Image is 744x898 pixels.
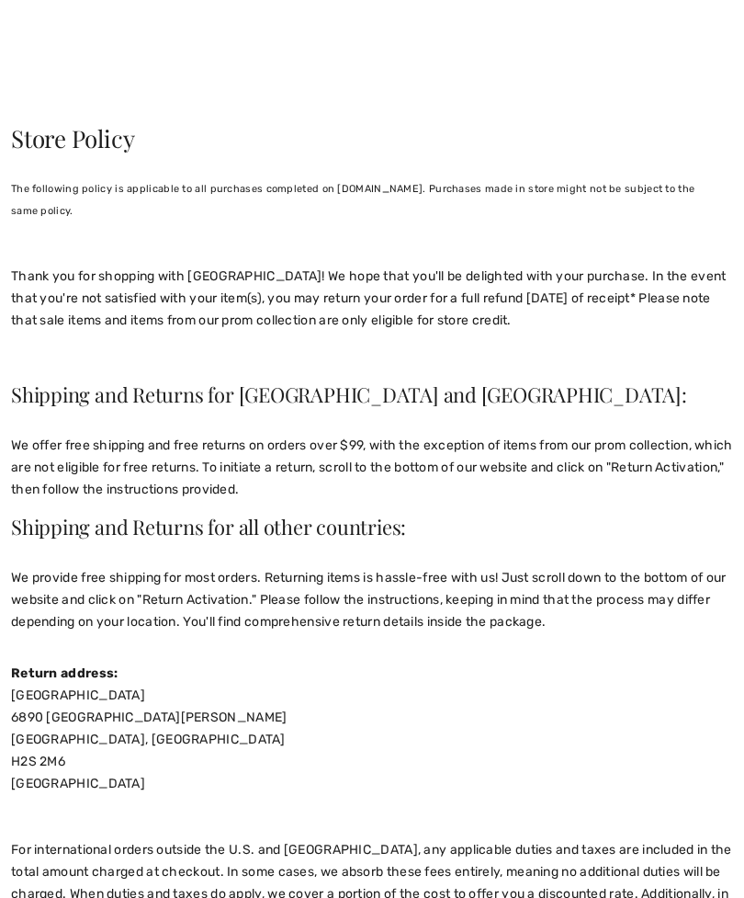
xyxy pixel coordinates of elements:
span: The following policy is applicable to all purchases completed on [DOMAIN_NAME]. Purchases made in... [11,183,694,217]
span: Return address: [11,665,118,681]
span: We offer free shipping and free returns on orders over $99, with the exception of items from our ... [11,438,733,497]
span: We provide free shipping for most orders. Returning items is hassle-free with us! Just scroll dow... [11,570,727,630]
span: [GEOGRAPHIC_DATA] 6890 [GEOGRAPHIC_DATA][PERSON_NAME] [GEOGRAPHIC_DATA], [GEOGRAPHIC_DATA] H2S 2M... [11,688,287,791]
span: Shipping and Returns for [GEOGRAPHIC_DATA] and [GEOGRAPHIC_DATA]: [11,381,687,408]
h1: Store Policy [11,90,733,169]
span: Thank you for shopping with [GEOGRAPHIC_DATA]! We hope that you'll be delighted with your purchas... [11,268,727,328]
span: Shipping and Returns for all other countries: [11,513,406,540]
